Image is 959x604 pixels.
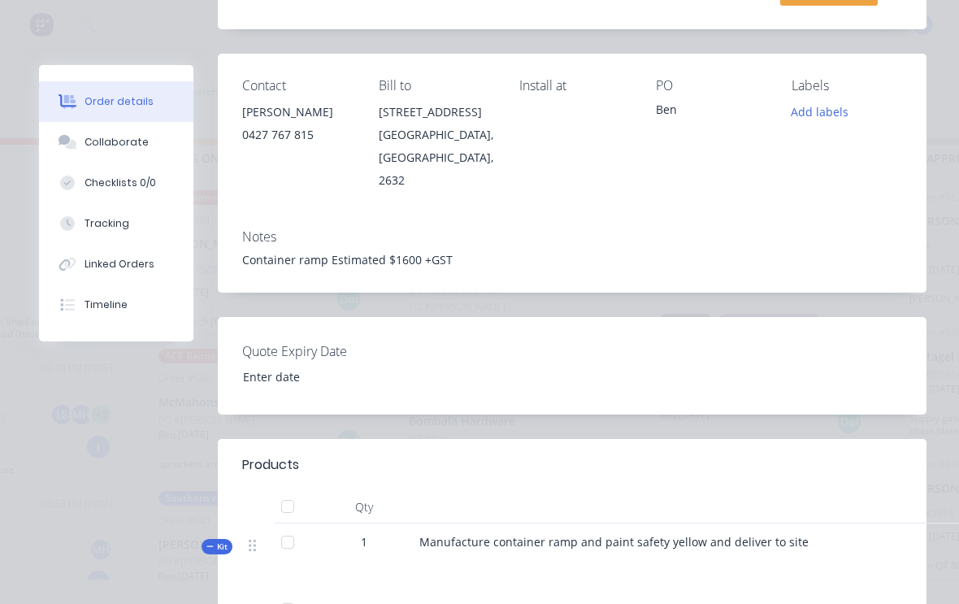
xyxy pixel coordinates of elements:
div: Products [242,455,299,475]
button: Add labels [783,101,857,123]
div: Notes [242,229,902,245]
div: [PERSON_NAME] [242,101,353,124]
div: [GEOGRAPHIC_DATA], [GEOGRAPHIC_DATA], 2632 [379,124,493,192]
div: Qty [315,491,413,524]
button: Timeline [39,285,193,325]
button: Checklists 0/0 [39,163,193,203]
div: Order details [85,94,154,109]
button: Linked Orders [39,244,193,285]
input: Enter date [232,365,434,389]
div: Labels [792,78,902,93]
button: Order details [39,81,193,122]
div: [STREET_ADDRESS] [379,101,493,124]
div: Tracking [85,216,129,231]
div: Ben [656,101,766,124]
span: Manufacture container ramp and paint safety yellow and deliver to site [419,534,809,550]
div: [STREET_ADDRESS][GEOGRAPHIC_DATA], [GEOGRAPHIC_DATA], 2632 [379,101,493,192]
button: Tracking [39,203,193,244]
div: 0427 767 815 [242,124,353,146]
label: Quote Expiry Date [242,341,445,361]
div: Kit [202,539,232,554]
div: [PERSON_NAME]0427 767 815 [242,101,353,153]
div: Container ramp Estimated $1600 +GST [242,251,902,268]
div: Bill to [379,78,493,93]
div: Checklists 0/0 [85,176,156,190]
span: Kit [206,541,228,553]
div: Timeline [85,298,128,312]
div: Collaborate [85,135,149,150]
span: 1 [361,533,367,550]
div: Install at [519,78,630,93]
div: Linked Orders [85,257,154,272]
div: Contact [242,78,353,93]
div: PO [656,78,766,93]
button: Collaborate [39,122,193,163]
